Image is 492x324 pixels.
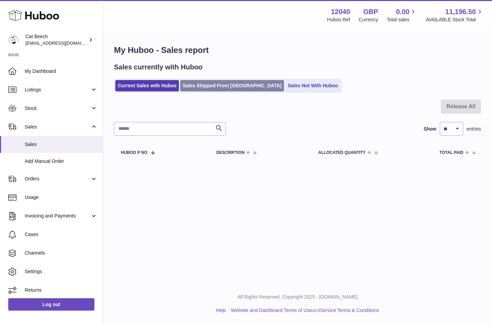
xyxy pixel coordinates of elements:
span: Sales [25,124,90,130]
span: 11,196.50 [445,7,476,16]
span: Usage [25,194,98,201]
span: 0.00 [396,7,410,16]
p: All Rights Reserved. Copyright 2025 - [DOMAIN_NAME] [108,294,487,300]
a: Service Terms & Conditions [320,308,379,313]
span: Sales [25,141,98,148]
a: Website and Dashboard Terms of Use [231,308,312,313]
span: Add Manual Order [25,158,98,165]
span: Settings [25,268,98,275]
span: Orders [25,176,90,182]
span: Returns [25,287,98,293]
div: Cat Beech [25,33,87,46]
span: My Dashboard [25,68,98,75]
span: Listings [25,87,90,93]
a: Sales Not With Huboo [285,80,340,91]
strong: 12040 [331,7,350,16]
a: Sales Shipped From [GEOGRAPHIC_DATA] [180,80,284,91]
a: Help [216,308,226,313]
span: Channels [25,250,98,256]
span: Huboo P no [121,150,147,155]
img: internalAdmin-12040@internal.huboo.com [8,35,19,45]
a: 0.00 Total sales [387,7,417,23]
a: Current Sales with Huboo [115,80,179,91]
a: 11,196.50 AVAILABLE Stock Total [426,7,484,23]
span: AVAILABLE Stock Total [426,16,484,23]
h1: My Huboo - Sales report [114,45,481,56]
a: Log out [8,298,94,311]
div: Currency [359,16,378,23]
span: Total sales [387,16,417,23]
span: Invoicing and Payments [25,213,90,219]
label: Show [424,126,436,132]
span: Description [216,150,244,155]
span: entries [467,126,481,132]
span: Stock [25,105,90,112]
span: Cases [25,231,98,238]
li: and [229,307,379,314]
div: Huboo Ref [327,16,350,23]
strong: GBP [363,7,378,16]
h2: Sales currently with Huboo [114,63,203,72]
span: Total paid [439,150,464,155]
span: [EMAIL_ADDRESS][DOMAIN_NAME] [25,40,101,46]
span: ALLOCATED Quantity [318,150,366,155]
